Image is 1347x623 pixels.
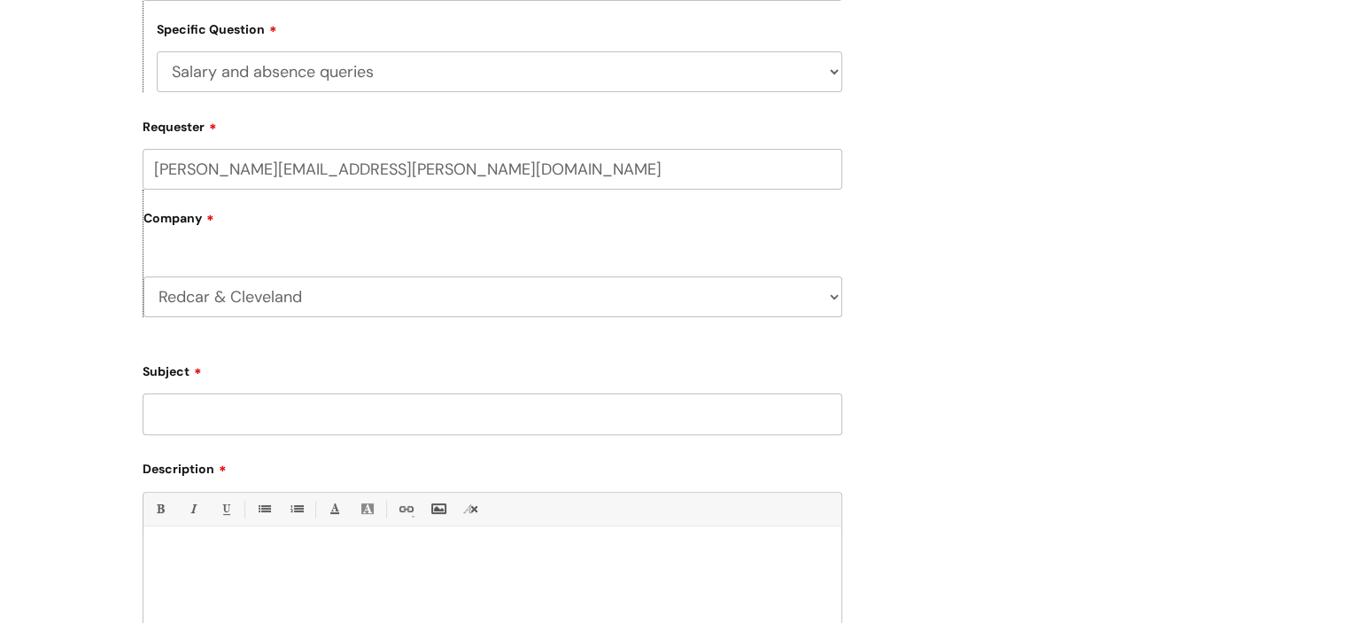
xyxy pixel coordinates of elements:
a: Font Color [323,498,345,520]
a: Remove formatting (Ctrl-\) [460,498,482,520]
a: • Unordered List (Ctrl-Shift-7) [252,498,275,520]
a: Underline(Ctrl-U) [214,498,236,520]
label: Subject [143,358,842,379]
label: Requester [143,113,842,135]
a: Bold (Ctrl-B) [149,498,171,520]
a: Insert Image... [427,498,449,520]
a: Italic (Ctrl-I) [182,498,204,520]
a: 1. Ordered List (Ctrl-Shift-8) [285,498,307,520]
input: Email [143,149,842,190]
label: Company [143,205,842,245]
label: Description [143,456,842,477]
label: Specific Question [157,19,277,37]
a: Link [394,498,416,520]
a: Back Color [356,498,378,520]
